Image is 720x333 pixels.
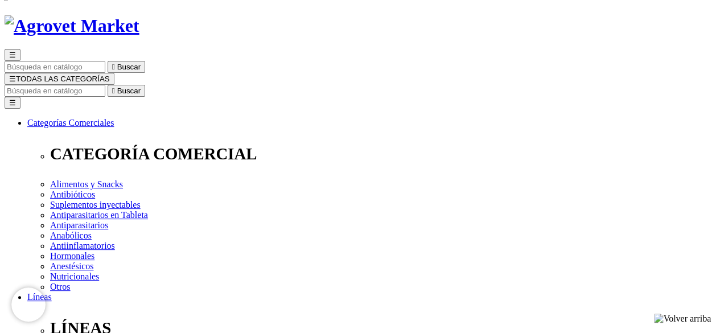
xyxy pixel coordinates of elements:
a: Antiparasitarios [50,220,108,230]
button: ☰ [5,49,20,61]
a: Suplementos inyectables [50,200,141,209]
button: ☰ [5,97,20,109]
span: Buscar [117,63,141,71]
a: Antibióticos [50,190,95,199]
button: ☰TODAS LAS CATEGORÍAS [5,73,114,85]
a: Nutricionales [50,272,99,281]
a: Alimentos y Snacks [50,179,123,189]
a: Antiinflamatorios [50,241,115,250]
input: Buscar [5,85,105,97]
span: Buscar [117,87,141,95]
iframe: Brevo live chat [11,287,46,322]
i:  [112,87,115,95]
a: Categorías Comerciales [27,118,114,128]
p: CATEGORÍA COMERCIAL [50,145,715,163]
i:  [112,63,115,71]
input: Buscar [5,61,105,73]
span: ☰ [9,75,16,83]
a: Otros [50,282,71,291]
img: Volver arriba [654,314,711,324]
a: Antiparasitarios en Tableta [50,210,148,220]
img: Agrovet Market [5,15,139,36]
a: Anestésicos [50,261,93,271]
button:  Buscar [108,61,145,73]
span: ☰ [9,51,16,59]
button:  Buscar [108,85,145,97]
a: Hormonales [50,251,94,261]
a: Anabólicos [50,231,92,240]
